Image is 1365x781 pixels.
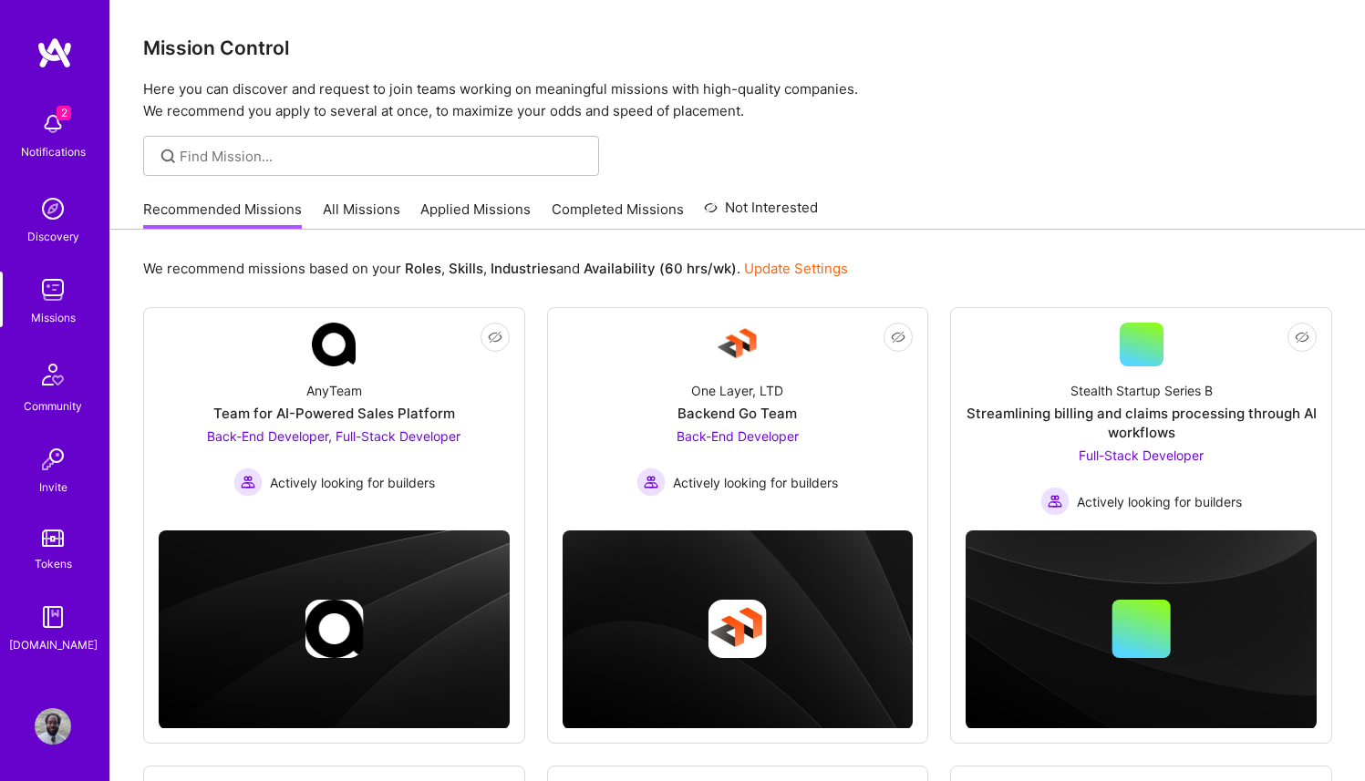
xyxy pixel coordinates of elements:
[270,473,435,492] span: Actively looking for builders
[305,600,363,658] img: Company logo
[405,260,441,277] b: Roles
[323,200,400,230] a: All Missions
[30,708,76,745] a: User Avatar
[449,260,483,277] b: Skills
[1070,381,1213,400] div: Stealth Startup Series B
[1295,330,1309,344] i: icon EyeClosed
[159,530,510,728] img: cover
[488,330,502,344] i: icon EyeClosed
[691,381,783,400] div: One Layer, LTD
[1077,492,1242,511] span: Actively looking for builders
[1040,487,1070,516] img: Actively looking for builders
[35,708,71,745] img: User Avatar
[31,308,76,327] div: Missions
[35,190,71,227] img: discovery
[27,227,79,246] div: Discovery
[207,428,460,444] span: Back-End Developer, Full-Stack Developer
[716,323,760,366] img: Company Logo
[35,441,71,478] img: Invite
[57,106,71,120] span: 2
[966,530,1317,728] img: cover
[36,36,73,69] img: logo
[673,473,838,492] span: Actively looking for builders
[9,635,98,654] div: [DOMAIN_NAME]
[35,554,72,573] div: Tokens
[143,259,848,278] p: We recommend missions based on your , , and .
[159,323,510,516] a: Company LogoAnyTeamTeam for AI-Powered Sales PlatformBack-End Developer, Full-Stack Developer Act...
[636,468,666,497] img: Actively looking for builders
[552,200,684,230] a: Completed Missions
[42,529,64,547] img: tokens
[21,142,86,161] div: Notifications
[213,404,455,423] div: Team for AI-Powered Sales Platform
[744,260,848,277] a: Update Settings
[24,396,82,416] div: Community
[312,323,356,366] img: Company Logo
[563,530,914,728] img: cover
[677,404,797,423] div: Backend Go Team
[1079,447,1204,463] span: Full-Stack Developer
[233,468,263,497] img: Actively looking for builders
[491,260,556,277] b: Industries
[420,200,531,230] a: Applied Missions
[143,200,302,230] a: Recommended Missions
[966,404,1317,442] div: Streamlining billing and claims processing through AI workflows
[180,147,585,166] input: Find Mission...
[677,428,799,444] span: Back-End Developer
[584,260,737,277] b: Availability (60 hrs/wk)
[35,599,71,635] img: guide book
[143,36,1332,59] h3: Mission Control
[158,146,179,167] i: icon SearchGrey
[39,478,67,497] div: Invite
[708,600,767,658] img: Company logo
[143,78,1332,122] p: Here you can discover and request to join teams working on meaningful missions with high-quality ...
[306,381,362,400] div: AnyTeam
[704,197,818,230] a: Not Interested
[35,272,71,308] img: teamwork
[35,106,71,142] img: bell
[891,330,905,344] i: icon EyeClosed
[966,323,1317,516] a: Stealth Startup Series BStreamlining billing and claims processing through AI workflowsFull-Stack...
[31,353,75,396] img: Community
[563,323,914,516] a: Company LogoOne Layer, LTDBackend Go TeamBack-End Developer Actively looking for buildersActively...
